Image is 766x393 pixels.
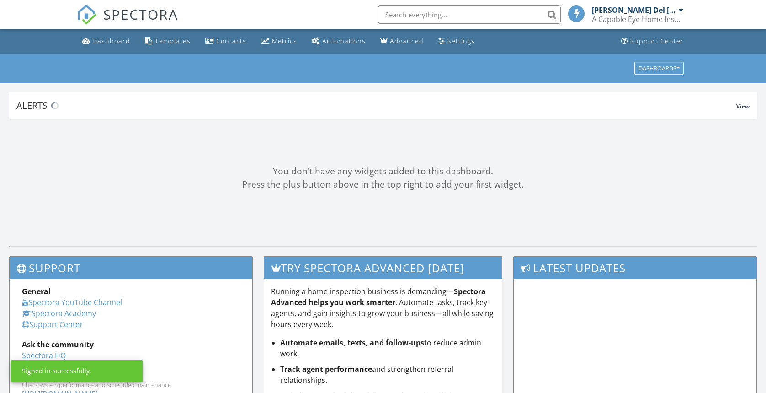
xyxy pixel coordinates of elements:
div: Press the plus button above in the top right to add your first widget. [9,178,757,191]
a: Templates [141,33,194,50]
strong: General [22,286,51,296]
p: Running a home inspection business is demanding— . Automate tasks, track key agents, and gain ins... [271,286,495,330]
button: Dashboards [634,62,684,75]
h3: Try spectora advanced [DATE] [264,257,501,279]
li: to reduce admin work. [280,337,495,359]
strong: Track agent performance [280,364,372,374]
a: Spectora YouTube Channel [22,297,122,307]
div: Ask the community [22,339,240,350]
div: [PERSON_NAME] Del [PERSON_NAME] [592,5,676,15]
div: Contacts [216,37,246,45]
a: Advanced [377,33,427,50]
img: The Best Home Inspection Software - Spectora [77,5,97,25]
div: Support Center [630,37,684,45]
div: Metrics [272,37,297,45]
a: Spectora Academy [22,308,96,318]
h3: Support [10,257,252,279]
strong: Spectora Advanced helps you work smarter [271,286,486,307]
div: You don't have any widgets added to this dashboard. [9,165,757,178]
a: Automations (Basic) [308,33,369,50]
a: Settings [435,33,479,50]
div: Templates [155,37,191,45]
div: Advanced [390,37,424,45]
div: Settings [447,37,475,45]
strong: Automate emails, texts, and follow-ups [280,338,424,348]
div: Signed in successfully. [22,366,91,376]
div: Dashboards [638,65,680,71]
div: Check system performance and scheduled maintenance. [22,381,240,388]
div: A Capable Eye Home Inspections LLC [592,15,683,24]
a: Support Center [22,319,83,329]
span: View [736,102,750,110]
div: Alerts [16,99,736,112]
div: Dashboard [92,37,130,45]
a: Dashboard [79,33,134,50]
a: Spectora HQ [22,350,66,361]
li: and strengthen referral relationships. [280,364,495,386]
a: Metrics [257,33,301,50]
a: Contacts [202,33,250,50]
span: SPECTORA [103,5,178,24]
div: Automations [322,37,366,45]
h3: Latest Updates [514,257,756,279]
a: SPECTORA [77,12,178,32]
input: Search everything... [378,5,561,24]
a: Support Center [617,33,687,50]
